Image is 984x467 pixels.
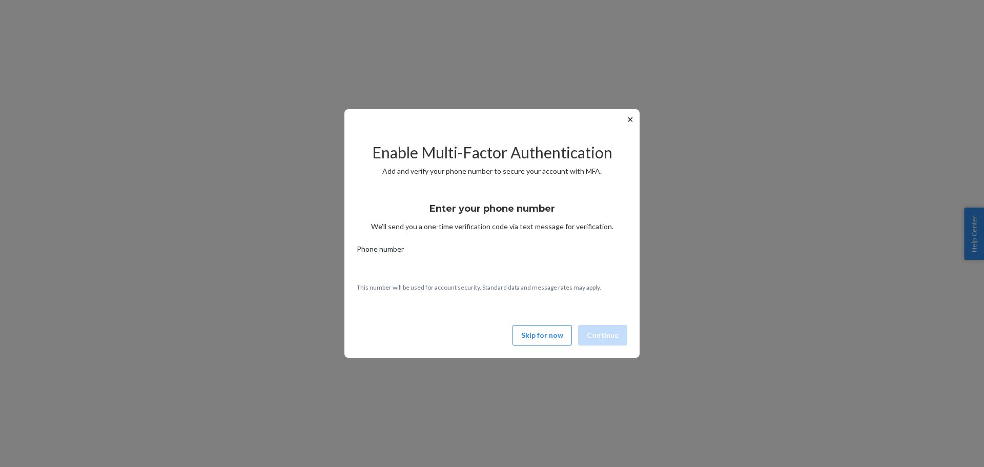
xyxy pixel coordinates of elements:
[429,202,555,215] h3: Enter your phone number
[625,113,635,126] button: ✕
[357,194,627,232] div: We’ll send you a one-time verification code via text message for verification.
[512,325,572,346] button: Skip for now
[357,283,627,292] p: This number will be used for account security. Standard data and message rates may apply.
[357,144,627,161] h2: Enable Multi-Factor Authentication
[357,244,404,258] span: Phone number
[578,325,627,346] button: Continue
[357,166,627,176] p: Add and verify your phone number to secure your account with MFA.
